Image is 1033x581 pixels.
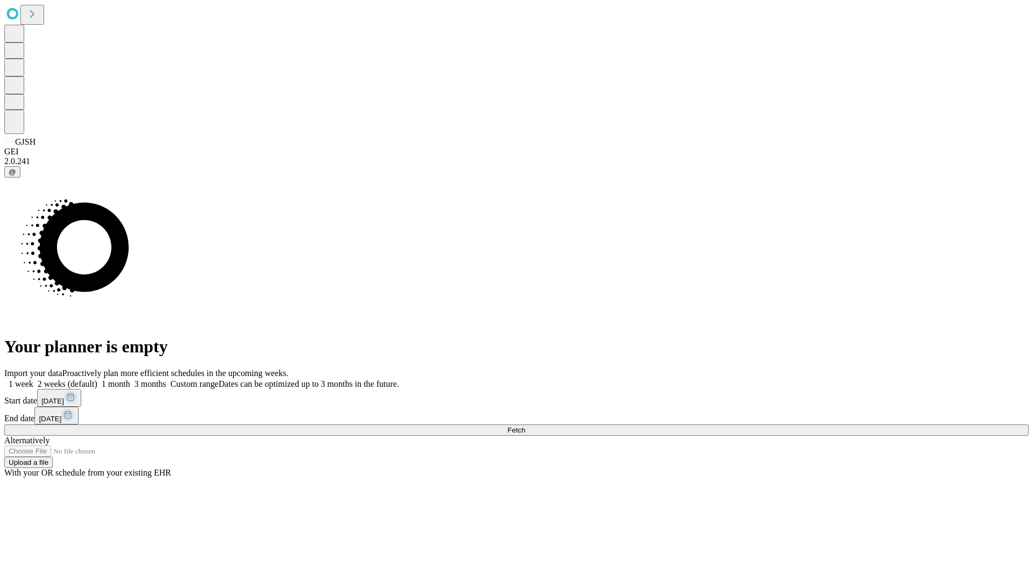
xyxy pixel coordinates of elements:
button: [DATE] [37,389,81,407]
div: GEI [4,147,1029,157]
span: Proactively plan more efficient schedules in the upcoming weeks. [62,369,288,378]
span: Fetch [507,426,525,434]
span: Import your data [4,369,62,378]
span: GJSH [15,137,36,146]
button: [DATE] [34,407,79,424]
div: End date [4,407,1029,424]
button: Upload a file [4,457,53,468]
span: Alternatively [4,436,49,445]
span: [DATE] [39,415,61,423]
span: Custom range [171,379,218,388]
span: [DATE] [41,397,64,405]
span: Dates can be optimized up to 3 months in the future. [218,379,399,388]
div: Start date [4,389,1029,407]
span: 1 month [102,379,130,388]
div: 2.0.241 [4,157,1029,166]
span: 1 week [9,379,33,388]
button: Fetch [4,424,1029,436]
button: @ [4,166,20,178]
span: 2 weeks (default) [38,379,97,388]
span: 3 months [135,379,166,388]
h1: Your planner is empty [4,337,1029,357]
span: With your OR schedule from your existing EHR [4,468,171,477]
span: @ [9,168,16,176]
